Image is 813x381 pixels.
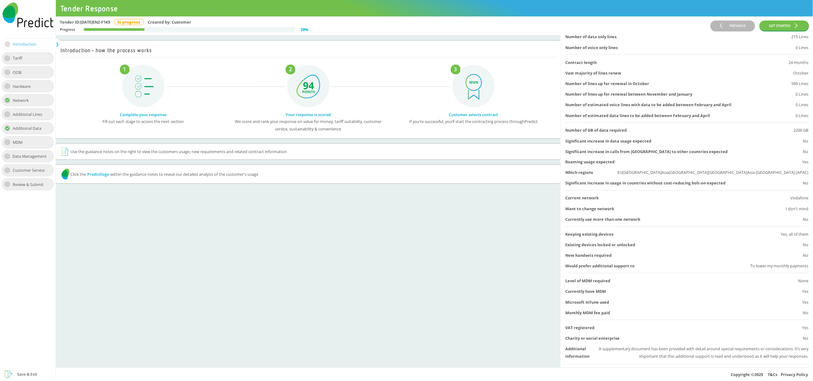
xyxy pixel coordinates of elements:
div: Significant increase in data usage expected [565,137,651,145]
div: Vast majority of lines renew [565,69,621,77]
div: None [798,277,808,285]
div: To lower my monthly payments [750,262,808,270]
div: 2200 GB [793,126,808,134]
div: Additional Data [13,125,46,132]
div: Significant increase in usage in countries without cost-reducing bolt-on expected [565,179,725,187]
div: Copyright © 2025 [56,368,813,381]
div: Current network [565,194,599,202]
div: Vodafone [790,194,808,202]
div: Additional information [565,345,592,360]
div: 0 Lines [796,90,808,98]
div: Tariff [13,54,27,62]
div: No [803,335,808,342]
div: Roaming usage expected [565,158,615,166]
div: Your response is scored [232,111,385,118]
div: 215 Lines [791,33,808,40]
div: 0 Lines [796,112,808,119]
div: Yes [802,299,808,306]
div: Data Management [12,152,51,160]
div: Currently have MDM [565,288,606,295]
p: Fill out each stage to access the next section [65,118,221,125]
div: Number of voice only lines [565,44,618,51]
div: Monthly MDM fee paid [565,309,610,317]
a: Privacy Policy [781,372,808,377]
div: Progress [60,26,75,33]
div: Would prefer additional support to [565,262,635,270]
div: A supplementary document has been provided with detail around special requirements or considerati... [592,345,808,360]
div: Keeping existing devices [565,231,613,238]
div: No [803,179,808,187]
p: If you’re successful, you’ll start the contracting process through Predict [395,118,551,125]
div: Introduction [13,40,41,48]
div: Save & Exit [17,370,38,378]
div: 29 % [300,26,308,33]
div: Which regions [565,169,593,176]
button: GET STARTED [760,20,809,31]
a: T&Cs [768,372,778,377]
div: Hardware [13,83,35,90]
div: No [803,241,808,249]
div: Review & Submit [13,181,48,188]
div: Use the guidance notes on the right to view the customers usage, new requirements and related con... [61,147,556,156]
div: Number of data only lines [565,33,617,40]
div: Complete your response [66,111,220,118]
div: In progress [114,19,144,25]
div: 0 Lines [796,101,808,108]
div: Currently use more than one network [565,216,640,223]
div: Existing devices locked or unlocked [565,241,635,249]
div: Additional Lines [13,111,47,118]
div: No [803,216,808,223]
div: Customer selects contract [397,111,550,118]
div: Number of GB of data required [565,126,627,134]
div: Significant increase in calls from [GEOGRAPHIC_DATA] to other countries expected [565,148,728,155]
div: VAT registered [565,324,594,332]
div: Microsoft InTune used [565,299,609,306]
h2: Introduction - how the process works [61,46,152,54]
div: I don't mind [786,205,808,213]
div: Customer Service [13,166,49,174]
div: No [803,137,808,145]
div: No [803,309,808,317]
div: Predict logo [87,171,109,177]
div: 24 months [788,59,808,66]
div: OOB [13,69,26,76]
div: Network [13,97,34,104]
img: Predict Mobile [61,168,70,180]
p: We score and rank your response on value for money, tariff suitability, customer service, sustain... [230,118,386,133]
div: Charity or social enterprise [565,335,620,342]
div: 599 Lines [791,80,808,87]
div: Yes [802,324,808,332]
div: October [793,69,808,77]
div: Level of MDM required [565,277,610,285]
img: Predict Mobile [2,2,53,27]
div: Want to change network [565,205,614,213]
div: Yes [802,158,808,166]
div: Yes [802,288,808,295]
div: 0 Lines [796,44,808,51]
div: Contract length [565,59,597,66]
div: Number of lines up for renewal between November and January [565,90,692,98]
div: No [803,148,808,155]
div: No [803,252,808,259]
div: Tender ID: [DATE]ENZ-F1K5 Created by: Customer [60,18,711,26]
div: Number of estimated data lines to be added between February and April [565,112,710,119]
div: MDM [13,138,27,146]
div: Number of estimated voice lines with data to be added between February and April [565,101,731,108]
div: Number of lines up for renewal in October [565,80,649,87]
div: EU [GEOGRAPHIC_DATA] Asia [GEOGRAPHIC_DATA] [GEOGRAPHIC_DATA] Asia-[GEOGRAPHIC_DATA] (APAC) [617,169,808,176]
div: New handsets required [565,252,612,259]
div: Click the within the guidance notes to reveal our detailed analysis of the customer's usage [61,168,556,180]
div: Yes, all of them [781,231,808,238]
